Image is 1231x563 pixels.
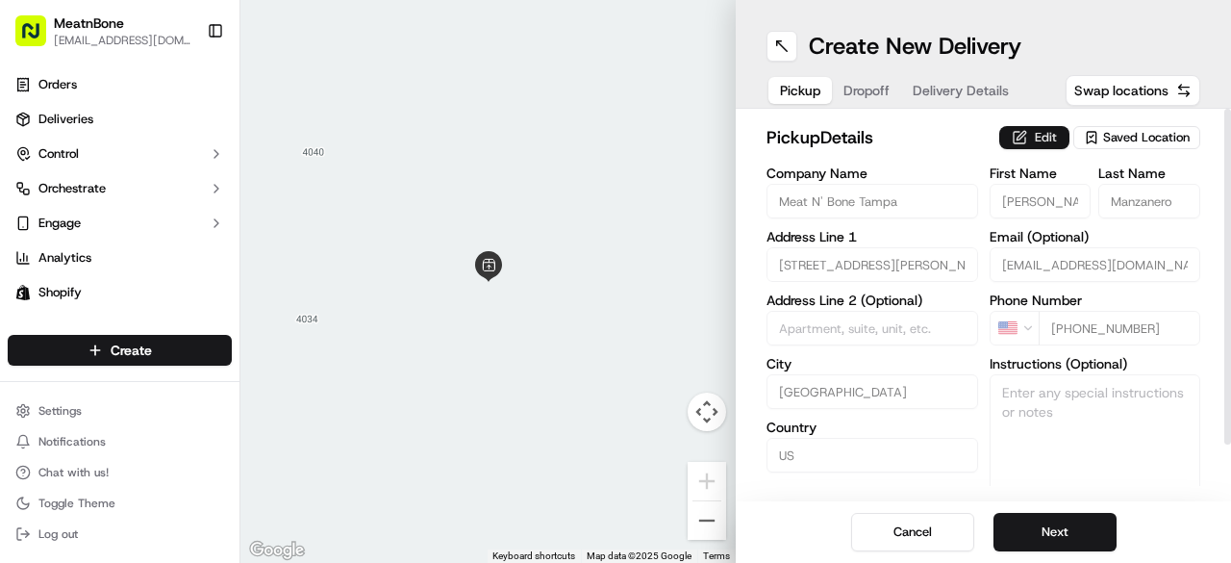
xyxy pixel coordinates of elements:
[19,332,50,370] img: Wisdom Oko
[780,81,820,100] span: Pickup
[19,280,50,318] img: Wisdom Oko
[876,484,978,498] label: Zip Code
[999,126,1069,149] button: Edit
[8,139,232,169] button: Control
[87,203,264,218] div: We're available if you need us!
[1066,75,1200,106] button: Swap locations
[8,173,232,204] button: Orchestrate
[209,350,215,366] span: •
[766,247,978,282] input: Enter address
[209,298,215,314] span: •
[8,459,232,486] button: Chat with us!
[8,277,232,308] a: Shopify
[38,434,106,449] span: Notifications
[990,357,1201,371] label: Instructions (Optional)
[843,81,890,100] span: Dropoff
[766,230,978,243] label: Address Line 1
[993,513,1117,551] button: Next
[990,230,1201,243] label: Email (Optional)
[8,428,232,455] button: Notifications
[703,550,730,561] a: Terms (opens in new tab)
[50,124,346,144] input: Got a question? Start typing here...
[38,145,79,163] span: Control
[766,357,978,371] label: City
[87,184,315,203] div: Start new chat
[54,13,124,33] button: MeatnBone
[1103,129,1190,146] span: Saved Location
[688,501,726,540] button: Zoom out
[1098,166,1200,180] label: Last Name
[38,351,54,367] img: 1736555255976-a54dd68f-1ca7-489b-9aae-adbdc363a1c4
[8,397,232,424] button: Settings
[1098,184,1200,218] input: Enter last name
[219,350,259,366] span: [DATE]
[136,420,233,435] a: Powered byPylon
[60,350,205,366] span: Wisdom [PERSON_NAME]
[38,465,109,480] span: Chat with us!
[60,298,205,314] span: Wisdom [PERSON_NAME]
[38,180,106,197] span: Orchestrate
[1074,81,1168,100] span: Swap locations
[851,513,974,551] button: Cancel
[19,184,54,218] img: 1736555255976-a54dd68f-1ca7-489b-9aae-adbdc363a1c4
[990,294,1201,307] label: Phone Number
[38,526,78,542] span: Log out
[8,243,232,273] a: Analytics
[492,550,575,563] button: Keyboard shortcuts
[766,374,978,409] input: Enter city
[191,421,233,435] span: Pylon
[38,249,91,267] span: Analytics
[766,484,868,498] label: State
[19,250,129,266] div: Past conversations
[40,184,75,218] img: 8571987876998_91fb9ceb93ad5c398215_72.jpg
[1039,311,1201,345] input: Enter phone number
[8,335,232,366] button: Create
[8,69,232,100] a: Orders
[990,166,1092,180] label: First Name
[54,33,191,48] button: [EMAIL_ADDRESS][DOMAIN_NAME]
[688,462,726,500] button: Zoom in
[1073,124,1200,151] button: Saved Location
[38,299,54,315] img: 1736555255976-a54dd68f-1ca7-489b-9aae-adbdc363a1c4
[990,184,1092,218] input: Enter first name
[19,77,350,108] p: Welcome 👋
[245,538,309,563] a: Open this area in Google Maps (opens a new window)
[38,111,93,128] span: Deliveries
[766,184,978,218] input: Enter company name
[8,208,232,239] button: Engage
[38,76,77,93] span: Orders
[766,311,978,345] input: Apartment, suite, unit, etc.
[990,247,1201,282] input: Enter email address
[8,521,232,548] button: Log out
[19,19,58,58] img: Nash
[327,190,350,213] button: Start new chat
[688,393,726,431] button: Map camera controls
[766,294,978,307] label: Address Line 2 (Optional)
[245,538,309,563] img: Google
[38,284,82,301] span: Shopify
[587,550,691,561] span: Map data ©2025 Google
[38,496,115,511] span: Toggle Theme
[913,81,1009,100] span: Delivery Details
[766,166,978,180] label: Company Name
[298,246,350,269] button: See all
[809,31,1021,62] h1: Create New Delivery
[766,421,978,434] label: Country
[766,438,978,473] input: Enter country
[111,341,152,360] span: Create
[38,215,81,232] span: Engage
[38,403,82,419] span: Settings
[8,8,199,54] button: MeatnBone[EMAIL_ADDRESS][DOMAIN_NAME]
[219,298,259,314] span: [DATE]
[8,104,232,135] a: Deliveries
[15,285,31,300] img: Shopify logo
[8,490,232,517] button: Toggle Theme
[766,124,988,151] h2: pickup Details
